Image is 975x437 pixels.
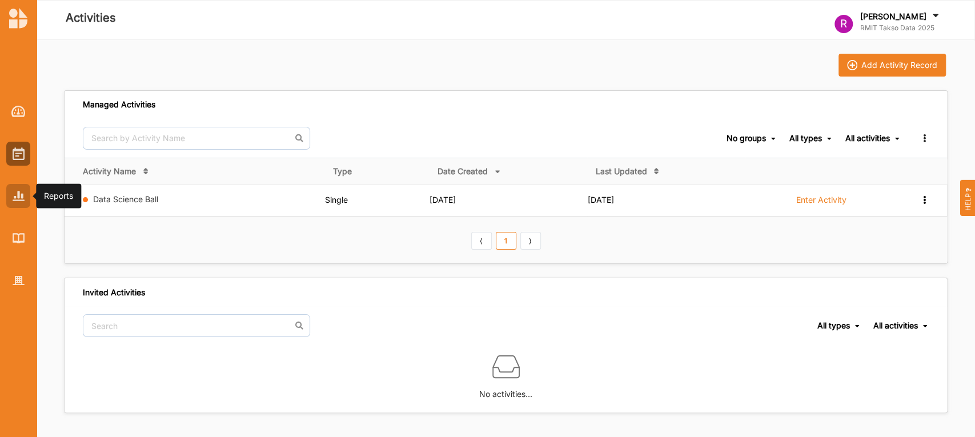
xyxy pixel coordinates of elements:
[83,99,155,110] div: Managed Activities
[595,166,647,177] div: Last Updated
[13,276,25,286] img: Organisation
[469,230,543,250] div: Pagination Navigation
[838,54,946,77] button: iconAdd Activity Record
[325,158,430,185] th: Type
[93,194,158,204] a: Data Science Ball
[492,353,520,380] img: box
[13,147,25,160] img: Activities
[796,194,846,211] a: Enter Activity
[13,191,25,201] img: Reports
[83,314,310,337] input: Search
[520,232,541,250] a: Next item
[13,233,25,243] img: Library
[479,380,532,400] label: No activities...
[727,133,766,143] div: No groups
[845,133,890,143] div: All activities
[789,133,822,143] div: All types
[83,127,310,150] input: Search by Activity Name
[83,287,145,298] div: Invited Activities
[861,60,937,70] div: Add Activity Record
[438,166,488,177] div: Date Created
[847,60,857,70] img: icon
[6,99,30,123] a: Dashboard
[9,8,27,29] img: logo
[471,232,492,250] a: Previous item
[6,268,30,292] a: Organisation
[796,195,846,205] label: Enter Activity
[44,190,73,202] div: Reports
[873,320,918,331] div: All activities
[860,23,941,33] label: RMIT Takso Data 2025
[6,184,30,208] a: Reports
[83,166,136,177] div: Activity Name
[817,320,850,331] div: All types
[6,226,30,250] a: Library
[587,195,613,205] span: [DATE]
[325,195,348,205] span: Single
[430,195,456,205] span: [DATE]
[11,106,26,117] img: Dashboard
[496,232,516,250] a: 1
[860,11,926,22] label: [PERSON_NAME]
[834,15,853,33] div: R
[66,9,116,27] label: Activities
[6,142,30,166] a: Activities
